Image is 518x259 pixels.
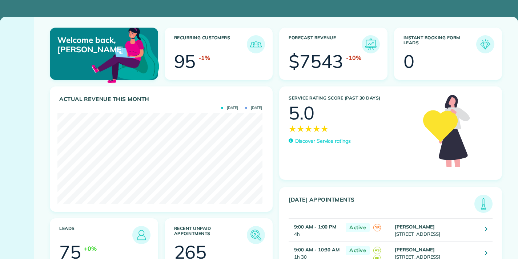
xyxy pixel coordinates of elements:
[289,197,474,213] h3: [DATE] Appointments
[364,37,378,52] img: icon_forecast_revenue-8c13a41c7ed35a8dcfafea3cbb826a0462acb37728057bba2d056411b612bbbe.png
[403,35,477,53] h3: Instant Booking Form Leads
[393,219,479,242] td: [STREET_ADDRESS]
[221,106,238,110] span: [DATE]
[373,224,381,231] span: YR
[198,53,210,62] div: -1%
[249,37,263,52] img: icon_recurring_customers-cf858462ba22bcd05b5a5880d41d6543d210077de5bb9ebc9590e49fd87d84ed.png
[90,19,161,90] img: dashboard_welcome-42a62b7d889689a78055ac9021e634bf52bae3f8056760290aed330b23ab8690.png
[289,52,343,70] div: $7543
[373,247,381,254] span: AS
[59,96,265,102] h3: Actual Revenue this month
[478,37,493,52] img: icon_form_leads-04211a6a04a5b2264e4ee56bc0799ec3eb69b7e499cbb523a139df1d13a81ae0.png
[346,223,370,232] span: Active
[294,224,336,230] strong: 9:00 AM - 1:00 PM
[289,137,351,145] a: Discover Service ratings
[174,35,247,53] h3: Recurring Customers
[289,122,297,135] span: ★
[305,122,313,135] span: ★
[346,53,361,62] div: -10%
[313,122,321,135] span: ★
[245,106,262,110] span: [DATE]
[346,246,370,255] span: Active
[403,52,414,70] div: 0
[476,197,491,211] img: icon_todays_appointments-901f7ab196bb0bea1936b74009e4eb5ffbc2d2711fa7634e0d609ed5ef32b18b.png
[174,226,247,244] h3: Recent unpaid appointments
[84,244,97,253] div: +0%
[321,122,329,135] span: ★
[289,219,342,242] td: 4h
[249,228,263,242] img: icon_unpaid_appointments-47b8ce3997adf2238b356f14209ab4cced10bd1f174958f3ca8f1d0dd7fffeee.png
[295,137,351,145] p: Discover Service ratings
[174,52,196,70] div: 95
[395,247,435,252] strong: [PERSON_NAME]
[294,247,340,252] strong: 9:00 AM - 10:30 AM
[395,224,435,230] strong: [PERSON_NAME]
[59,226,132,244] h3: Leads
[289,96,416,101] h3: Service Rating score (past 30 days)
[297,122,305,135] span: ★
[289,35,362,53] h3: Forecast Revenue
[57,35,123,54] p: Welcome back, [PERSON_NAME]!
[289,104,314,122] div: 5.0
[134,228,149,242] img: icon_leads-1bed01f49abd5b7fead27621c3d59655bb73ed531f8eeb49469d10e621d6b896.png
